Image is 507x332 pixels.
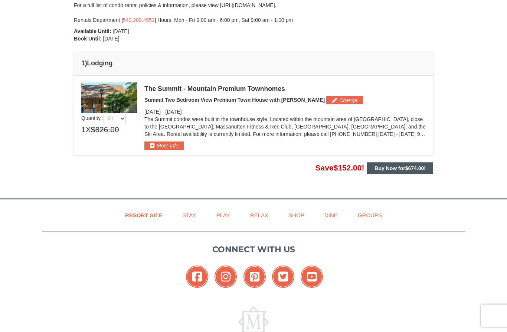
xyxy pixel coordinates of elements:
[315,207,347,224] a: Dine
[113,28,129,34] span: [DATE]
[144,109,161,115] span: [DATE]
[334,163,362,172] span: $152.00
[116,207,171,224] a: Resort Site
[173,207,205,224] a: Stay
[315,163,364,172] span: Save !
[103,36,120,42] span: [DATE]
[326,96,363,104] button: Change
[144,115,426,138] p: The Summit condos were built in the townhouse style. Located within the mountain area of [GEOGRAP...
[81,82,137,113] img: 19219034-1-0eee7e00.jpg
[162,109,164,115] span: -
[42,243,465,255] p: Connect with us
[144,85,426,92] div: The Summit - Mountain Premium Townhomes
[367,162,433,174] button: Buy Now for$674.00!
[85,59,87,67] span: )
[349,207,391,224] a: Groups
[74,28,111,34] strong: Available Until:
[81,124,86,135] span: 1
[279,207,314,224] a: Shop
[144,97,325,103] span: Summit Two Bedroom View Premium Town House with [PERSON_NAME]
[81,59,426,67] h4: 1 Lodging
[74,36,102,42] strong: Book Until:
[374,165,426,171] strong: Buy Now for !
[91,124,119,135] span: $826.00
[166,109,182,115] span: [DATE]
[241,207,278,224] a: Relax
[123,17,155,23] a: 540.289.4952
[86,124,91,135] span: X
[207,207,239,224] a: Play
[81,115,126,121] span: Quantity :
[405,165,424,171] span: $674.00
[144,141,184,150] button: More Info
